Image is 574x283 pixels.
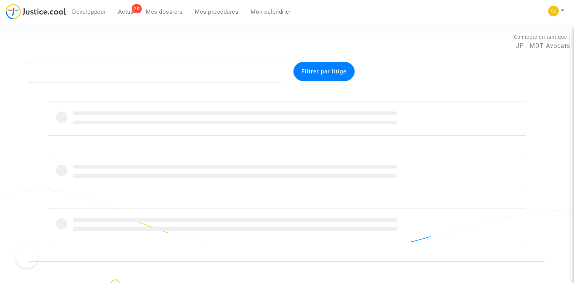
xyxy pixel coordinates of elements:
a: Mes dossiers [140,6,189,17]
iframe: Help Scout Beacon - Open [15,245,38,268]
img: jc-logo.svg [6,4,66,19]
span: Mes procédures [195,8,238,15]
span: Développeur [72,8,106,15]
a: Mon calendrier [244,6,297,17]
span: Connecté en tant que : [514,34,570,40]
span: Mon calendrier [251,8,291,15]
a: Développeur [66,6,112,17]
span: Mes dossiers [146,8,183,15]
img: f0b917ab549025eb3af43f3c4438ad5d [548,6,559,16]
span: Actus [118,8,134,15]
a: Mes procédures [189,6,244,17]
div: 2K [132,4,142,13]
span: Filtrer par litige [301,68,347,75]
a: 2KActus [112,6,140,17]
